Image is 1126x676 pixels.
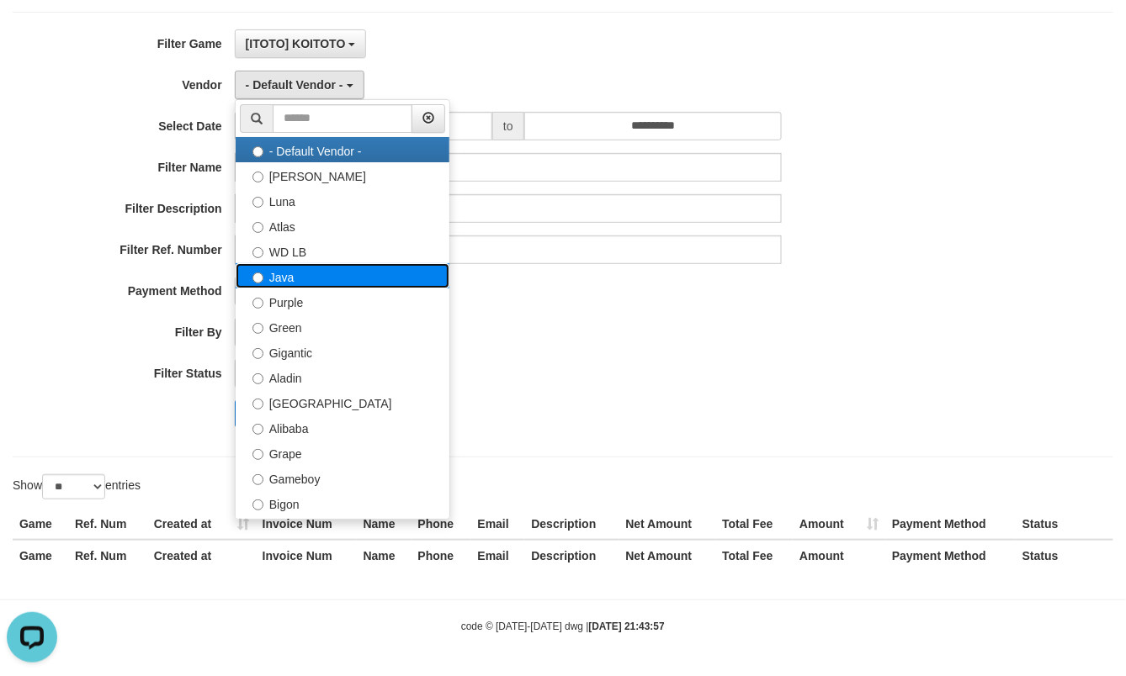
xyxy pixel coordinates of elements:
[7,7,57,57] button: Open LiveChat chat widget
[492,112,524,140] span: to
[715,509,793,540] th: Total Fee
[236,213,449,238] label: Atlas
[236,465,449,490] label: Gameboy
[236,415,449,440] label: Alibaba
[619,540,716,571] th: Net Amount
[471,540,525,571] th: Email
[236,440,449,465] label: Grape
[412,540,471,571] th: Phone
[589,621,665,632] strong: [DATE] 21:43:57
[235,29,367,58] button: [ITOTO] KOITOTO
[885,540,1016,571] th: Payment Method
[256,540,357,571] th: Invoice Num
[252,222,263,233] input: Atlas
[252,323,263,334] input: Green
[619,509,716,540] th: Net Amount
[357,509,412,540] th: Name
[68,540,147,571] th: Ref. Num
[412,509,471,540] th: Phone
[525,540,619,571] th: Description
[461,621,665,632] small: code © [DATE]-[DATE] dwg |
[246,78,343,92] span: - Default Vendor -
[252,373,263,384] input: Aladin
[236,288,449,314] label: Purple
[252,348,263,359] input: Gigantic
[1016,540,1113,571] th: Status
[252,298,263,309] input: Purple
[236,187,449,213] label: Luna
[147,509,256,540] th: Created at
[252,146,263,157] input: - Default Vendor -
[236,238,449,263] label: WD LB
[256,509,357,540] th: Invoice Num
[357,540,412,571] th: Name
[252,197,263,208] input: Luna
[236,364,449,389] label: Aladin
[1016,509,1113,540] th: Status
[236,339,449,364] label: Gigantic
[252,399,263,409] input: [GEOGRAPHIC_DATA]
[147,540,256,571] th: Created at
[13,474,141,499] label: Show entries
[252,272,263,283] input: Java
[252,449,263,460] input: Grape
[236,162,449,187] label: [PERSON_NAME]
[252,499,263,510] input: Bigon
[236,389,449,415] label: [GEOGRAPHIC_DATA]
[252,424,263,435] input: Alibaba
[236,263,449,288] label: Java
[885,509,1016,540] th: Payment Method
[252,474,263,485] input: Gameboy
[793,509,885,540] th: Amount
[252,247,263,258] input: WD LB
[525,509,619,540] th: Description
[246,37,346,50] span: [ITOTO] KOITOTO
[793,540,885,571] th: Amount
[236,490,449,515] label: Bigon
[236,515,449,541] label: Allstar
[235,71,364,99] button: - Default Vendor -
[236,137,449,162] label: - Default Vendor -
[13,540,68,571] th: Game
[13,509,68,540] th: Game
[42,474,105,499] select: Showentries
[68,509,147,540] th: Ref. Num
[715,540,793,571] th: Total Fee
[471,509,525,540] th: Email
[236,314,449,339] label: Green
[252,172,263,182] input: [PERSON_NAME]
